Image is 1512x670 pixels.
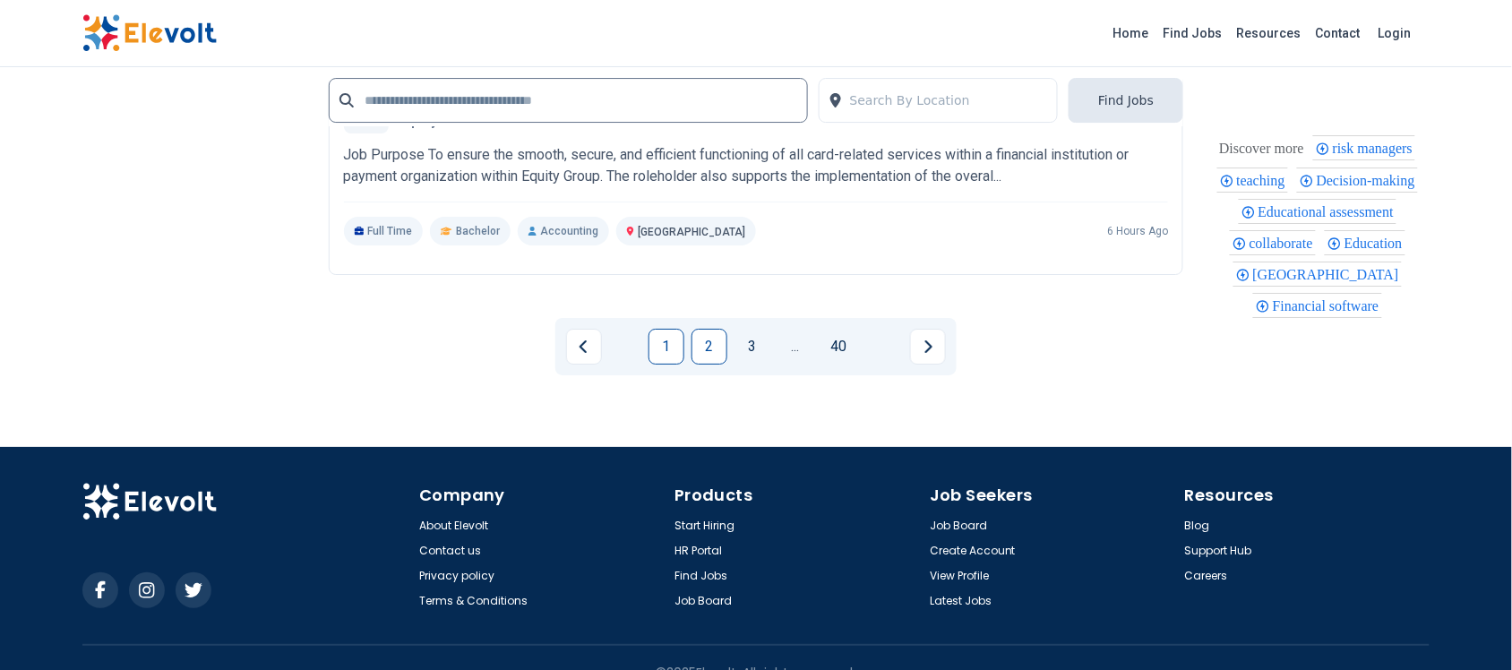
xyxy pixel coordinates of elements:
[1069,78,1183,123] button: Find Jobs
[1253,293,1382,318] div: Financial software
[344,144,1169,187] p: Job Purpose To ensure the smooth, secure, and efficient functioning of all card-related services ...
[419,594,528,608] a: Terms & Conditions
[930,569,989,583] a: View Profile
[674,483,919,508] h4: Products
[777,329,813,365] a: Jump forward
[1230,230,1316,255] div: collaborate
[1156,19,1230,47] a: Find Jobs
[1185,569,1228,583] a: Careers
[1253,267,1405,282] span: [GEOGRAPHIC_DATA]
[1333,141,1418,156] span: risk managers
[930,594,992,608] a: Latest Jobs
[649,329,684,365] a: Page 1 is your current page
[1219,136,1304,161] div: These are topics related to the article that might interest you
[1309,19,1368,47] a: Contact
[566,329,602,365] a: Previous page
[1250,236,1319,251] span: collaborate
[419,569,494,583] a: Privacy policy
[674,519,735,533] a: Start Hiring
[930,544,1016,558] a: Create Account
[1185,544,1252,558] a: Support Hub
[344,217,424,245] p: Full Time
[820,329,856,365] a: Page 40
[930,483,1174,508] h4: Job Seekers
[638,226,745,238] span: [GEOGRAPHIC_DATA]
[1317,173,1421,188] span: Decision-making
[1422,584,1512,670] iframe: Chat Widget
[566,329,946,365] ul: Pagination
[419,544,481,558] a: Contact us
[419,519,488,533] a: About Elevolt
[1237,173,1291,188] span: teaching
[910,329,946,365] a: Next page
[1259,204,1400,219] span: Educational assessment
[1217,167,1288,193] div: teaching
[1344,236,1408,251] span: Education
[692,329,727,365] a: Page 2
[674,594,732,608] a: Job Board
[82,14,217,52] img: Elevolt
[1325,230,1405,255] div: Education
[1297,167,1418,193] div: Decision-making
[419,483,664,508] h4: Company
[674,569,727,583] a: Find Jobs
[518,217,609,245] p: Accounting
[1233,262,1402,287] div: Nairobi
[674,544,722,558] a: HR Portal
[456,224,500,238] span: Bachelor
[1313,135,1415,160] div: risk managers
[1239,199,1397,224] div: Educational assessment
[1273,298,1385,314] span: Financial software
[82,483,217,520] img: Elevolt
[1185,483,1430,508] h4: Resources
[1185,519,1210,533] a: Blog
[735,329,770,365] a: Page 3
[930,519,987,533] a: Job Board
[344,89,1169,245] a: Equity BankSenior Card Operations ManagerEquity BankJob Purpose To ensure the smooth, secure, and...
[1106,19,1156,47] a: Home
[1368,15,1422,51] a: Login
[1107,224,1168,238] p: 6 hours ago
[1230,19,1309,47] a: Resources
